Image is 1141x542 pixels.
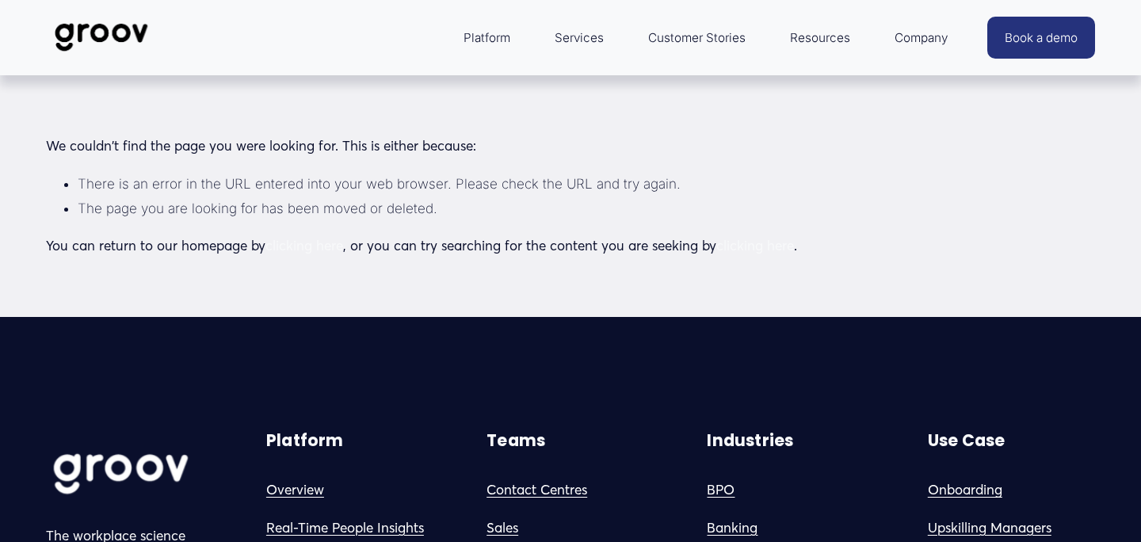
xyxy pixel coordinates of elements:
a: BPO [707,478,735,502]
a: Services [547,19,612,56]
a: Book a demo [987,17,1095,59]
strong: Platform [266,429,344,452]
a: Customer Stories [640,19,754,56]
p: You can return to our homepage by , or you can try searching for the content you are seeking by . [46,234,1096,258]
strong: Teams [487,429,545,452]
a: folder dropdown [887,19,956,56]
a: Upskilling Managers [928,516,1051,540]
a: Real-Time People Insights [266,516,424,540]
li: There is an error in the URL entered into your web browser. Please check the URL and try again. [78,172,1096,197]
strong: Industries [707,429,793,452]
a: clicking here [716,237,794,254]
a: clicking here [265,237,343,254]
span: Resources [790,27,850,48]
a: folder dropdown [456,19,518,56]
a: Onboarding [928,478,1002,502]
a: Contact Centres [487,478,587,502]
span: Platform [464,27,510,48]
a: Sales [487,516,518,540]
span: Company [895,27,948,48]
p: We couldn't find the page you were looking for. This is either because: [46,89,1096,158]
img: Groov | Workplace Science Platform | Unlock Performance | Drive Results [46,11,158,63]
a: folder dropdown [782,19,858,56]
li: The page you are looking for has been moved or deleted. [78,197,1096,221]
strong: Use Case [928,429,1006,452]
a: Banking [707,516,757,540]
